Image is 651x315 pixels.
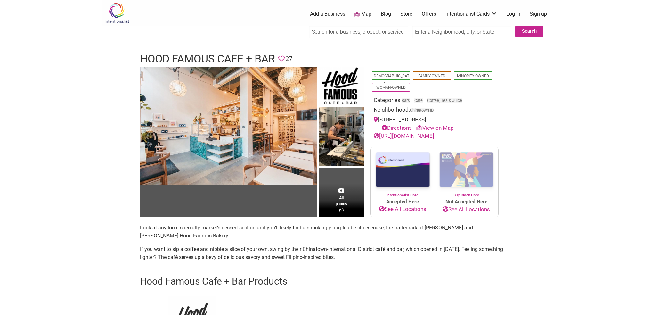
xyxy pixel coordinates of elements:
[140,51,275,67] h1: Hood Famous Cafe + Bar
[530,11,547,18] a: Sign up
[382,125,412,131] a: Directions
[435,205,498,214] a: See All Locations
[445,11,497,18] a: Intentionalist Cards
[140,245,511,261] p: If you want to sip a coffee and nibble a slice of your own, swing by their Chinatown-Internationa...
[373,74,409,87] a: [DEMOGRAPHIC_DATA]-Owned
[309,26,408,38] input: Search for a business, product, or service
[140,275,511,288] h2: Hood Famous Cafe + Bar Products
[285,54,292,64] span: 27
[354,11,371,18] a: Map
[371,147,435,198] a: Intentionalist Card
[506,11,520,18] a: Log In
[410,108,434,112] span: Chinatown ID
[371,205,435,213] a: See All Locations
[435,147,498,193] img: Buy Black Card
[102,3,132,23] img: Intentionalist
[427,98,462,103] a: Coffee, Tea & Juice
[374,106,495,116] div: Neighborhood:
[381,11,391,18] a: Blog
[310,11,345,18] a: Add a Business
[374,133,434,139] a: [URL][DOMAIN_NAME]
[319,67,364,107] img: Hood Famous Cafe Bar
[336,195,347,213] span: All photos (5)
[515,26,543,37] button: Search
[435,198,498,205] span: Not Accepted Here
[402,98,410,103] a: Bars
[457,74,489,78] a: Minority-Owned
[376,85,406,90] a: Woman-Owned
[435,147,498,198] a: Buy Black Card
[416,125,454,131] a: View on Map
[422,11,436,18] a: Offers
[374,96,495,106] div: Categories:
[400,11,412,18] a: Store
[414,98,423,103] a: Cafe
[371,198,435,205] span: Accepted Here
[418,74,445,78] a: Family-Owned
[140,224,511,240] p: Look at any local specialty market’s dessert section and you’ll likely find a shockingly purple u...
[374,116,495,132] div: [STREET_ADDRESS]
[412,26,511,38] input: Enter a Neighborhood, City, or State
[371,147,435,192] img: Intentionalist Card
